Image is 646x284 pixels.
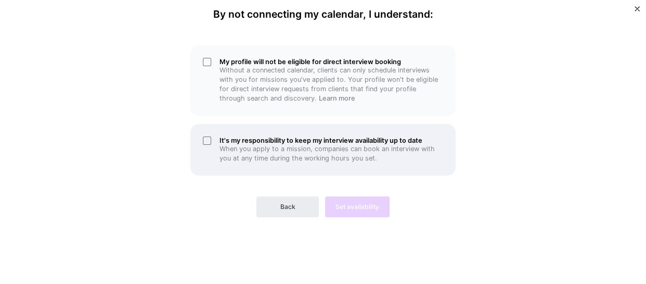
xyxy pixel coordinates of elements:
[219,144,443,163] p: When you apply to a mission, companies can book an interview with you at any time during the work...
[219,137,443,144] h5: It's my responsibility to keep my interview availability up to date
[280,202,295,212] span: Back
[219,58,443,66] h5: My profile will not be eligible for direct interview booking
[256,196,319,217] button: Back
[213,8,433,20] h4: By not connecting my calendar, I understand:
[635,6,640,17] button: Close
[319,94,355,102] a: Learn more
[219,66,443,103] p: Without a connected calendar, clients can only schedule interviews with you for missions you've a...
